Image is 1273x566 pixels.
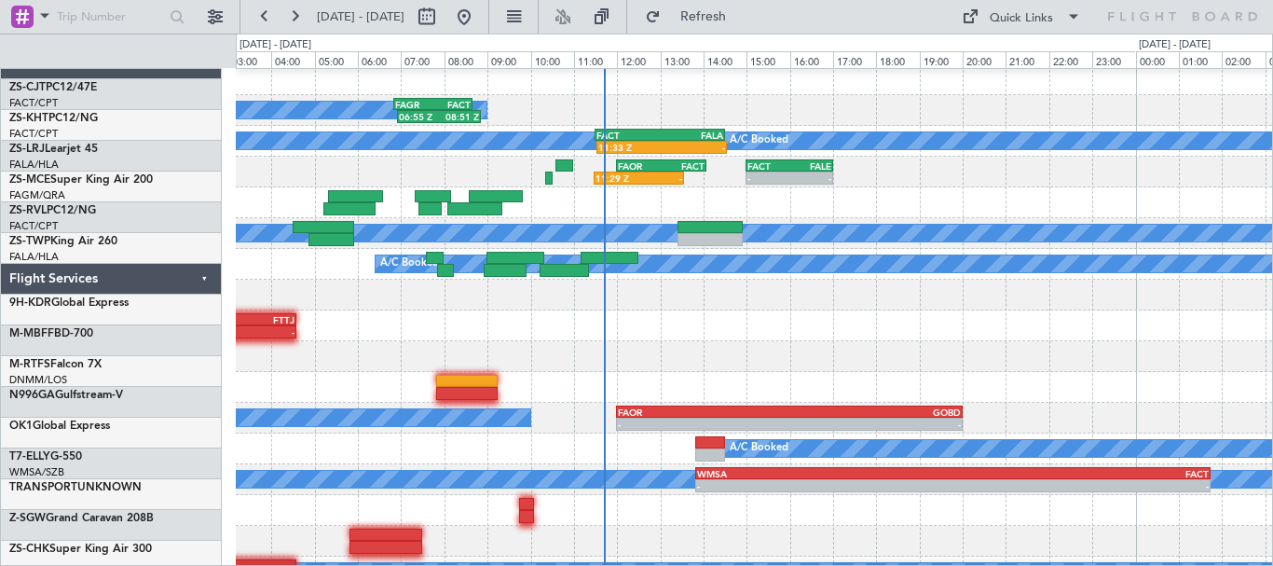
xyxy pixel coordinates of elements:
[9,127,58,141] a: FACT/CPT
[228,51,271,68] div: 03:00
[9,513,154,524] a: Z-SGWGrand Caravan 208B
[9,544,49,555] span: ZS-CHK
[9,158,59,172] a: FALA/HLA
[953,468,1209,479] div: FACT
[9,359,50,370] span: M-RTFS
[9,465,64,479] a: WMSA/SZB
[618,419,789,430] div: -
[9,482,142,493] a: TRANSPORTUNKNOWN
[9,174,153,186] a: ZS-MCESuper King Air 200
[9,297,51,309] span: 9H-KDR
[9,188,65,202] a: FAGM/QRA
[596,130,660,141] div: FACT
[790,51,833,68] div: 16:00
[789,160,831,172] div: FALE
[9,513,46,524] span: Z-SGW
[395,99,433,110] div: FAGR
[9,219,58,233] a: FACT/CPT
[432,99,471,110] div: FACT
[1222,51,1265,68] div: 02:00
[531,51,574,68] div: 10:00
[271,51,314,68] div: 04:00
[789,407,961,418] div: GOBD
[574,51,617,68] div: 11:00
[746,51,789,68] div: 15:00
[598,142,662,153] div: 11:33 Z
[487,51,530,68] div: 09:00
[9,144,98,155] a: ZS-LRJLearjet 45
[789,419,961,430] div: -
[9,144,45,155] span: ZS-LRJ
[181,314,294,325] div: FTTJ
[730,127,788,155] div: A/C Booked
[639,173,683,184] div: -
[664,10,743,23] span: Refresh
[9,205,96,216] a: ZS-RVLPC12/NG
[445,51,487,68] div: 08:00
[618,160,662,172] div: FAOR
[9,328,93,339] a: M-MBFFBD-700
[595,173,639,184] div: 11:29 Z
[1092,51,1135,68] div: 23:00
[747,160,789,172] div: FACT
[990,9,1053,28] div: Quick Links
[704,51,746,68] div: 14:00
[9,236,117,247] a: ZS-TWPKing Air 260
[662,160,705,172] div: FACT
[181,326,294,338] div: -
[240,37,311,53] div: [DATE] - [DATE]
[963,51,1006,68] div: 20:00
[952,2,1090,32] button: Quick Links
[730,435,788,462] div: A/C Booked
[1136,51,1179,68] div: 00:00
[9,82,97,93] a: ZS-CJTPC12/47E
[9,544,152,555] a: ZS-CHKSuper King Air 300
[401,51,444,68] div: 07:00
[317,8,404,25] span: [DATE] - [DATE]
[9,205,47,216] span: ZS-RVL
[618,407,789,418] div: FAOR
[617,51,660,68] div: 12:00
[1139,37,1211,53] div: [DATE] - [DATE]
[636,2,748,32] button: Refresh
[1049,51,1092,68] div: 22:00
[358,51,401,68] div: 06:00
[9,421,33,432] span: OK1
[9,451,50,462] span: T7-ELLY
[9,328,54,339] span: M-MBFF
[1179,51,1222,68] div: 01:00
[9,373,67,387] a: DNMM/LOS
[57,3,164,31] input: Trip Number
[439,111,479,122] div: 08:51 Z
[697,480,952,491] div: -
[876,51,919,68] div: 18:00
[662,142,725,153] div: -
[380,250,439,278] div: A/C Booked
[920,51,963,68] div: 19:00
[9,82,46,93] span: ZS-CJT
[697,468,952,479] div: WMSA
[660,130,723,141] div: FALA
[747,173,789,184] div: -
[9,421,110,432] a: OK1Global Express
[9,390,55,401] span: N996GA
[789,173,831,184] div: -
[953,480,1209,491] div: -
[9,174,50,186] span: ZS-MCE
[9,482,77,493] span: TRANSPORT
[9,113,98,124] a: ZS-KHTPC12/NG
[9,250,59,264] a: FALA/HLA
[9,96,58,110] a: FACT/CPT
[1006,51,1048,68] div: 21:00
[833,51,876,68] div: 17:00
[9,451,82,462] a: T7-ELLYG-550
[399,111,439,122] div: 06:55 Z
[9,113,48,124] span: ZS-KHT
[9,297,129,309] a: 9H-KDRGlobal Express
[9,359,102,370] a: M-RTFSFalcon 7X
[9,236,50,247] span: ZS-TWP
[9,390,123,401] a: N996GAGulfstream-V
[315,51,358,68] div: 05:00
[661,51,704,68] div: 13:00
